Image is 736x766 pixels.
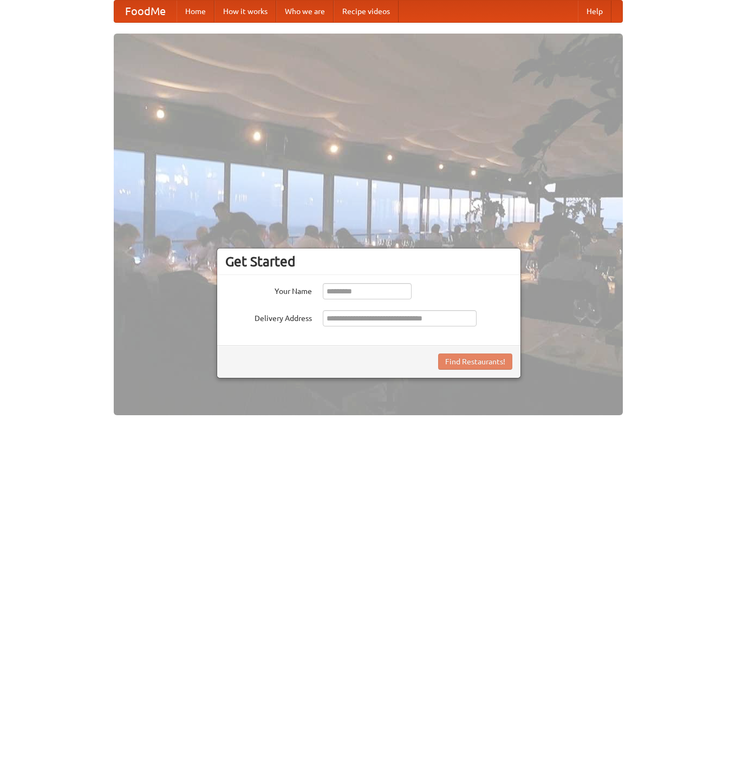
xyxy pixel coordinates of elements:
[114,1,177,22] a: FoodMe
[225,310,312,324] label: Delivery Address
[225,283,312,297] label: Your Name
[276,1,334,22] a: Who we are
[214,1,276,22] a: How it works
[225,253,512,270] h3: Get Started
[334,1,399,22] a: Recipe videos
[578,1,611,22] a: Help
[438,353,512,370] button: Find Restaurants!
[177,1,214,22] a: Home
